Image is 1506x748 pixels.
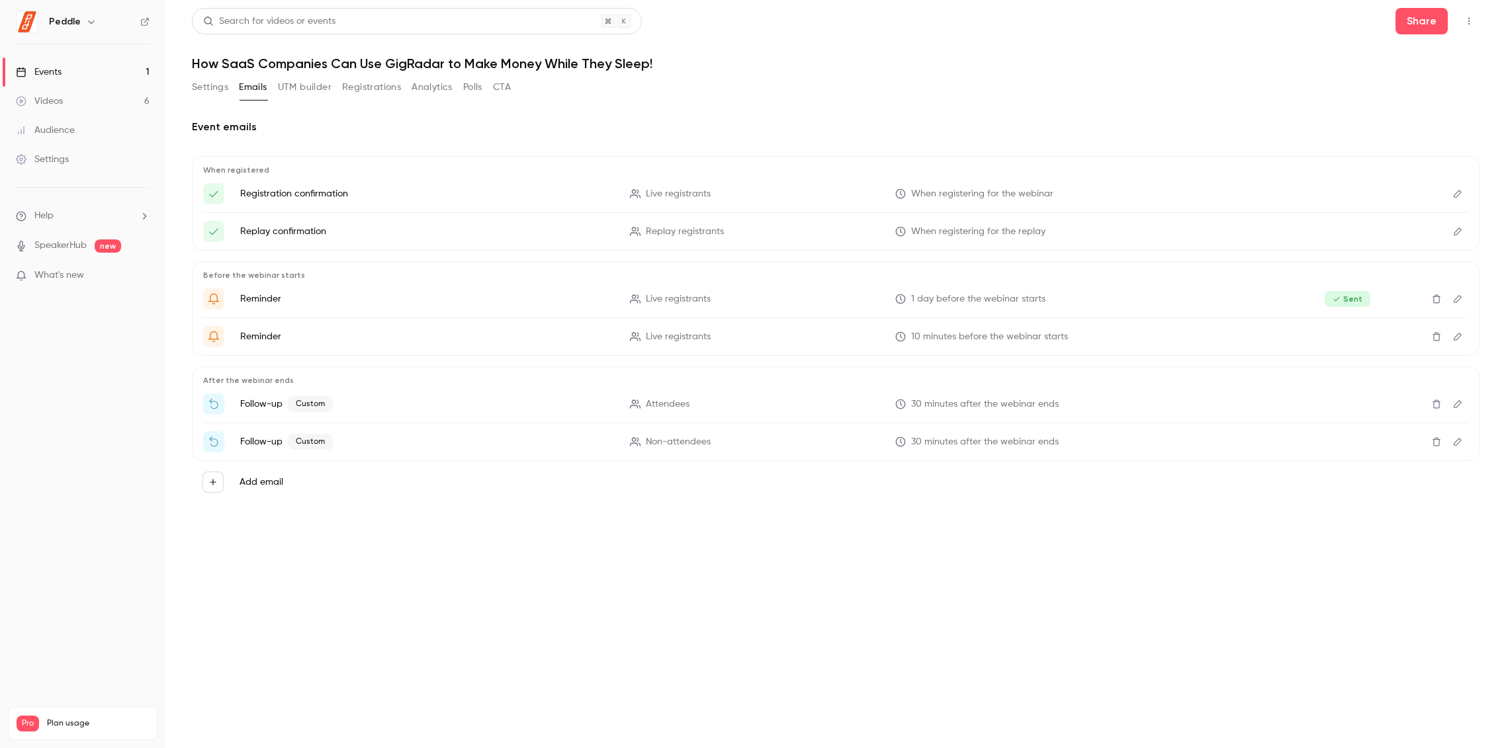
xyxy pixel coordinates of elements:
div: Search for videos or events [203,15,335,28]
button: CTA [493,77,511,98]
span: 10 minutes before the webinar starts [911,330,1068,344]
span: Live registrants [646,330,711,344]
p: Follow-up [240,396,614,412]
img: Peddle [17,11,38,32]
h6: Peddle [49,15,81,28]
button: UTM builder [278,77,332,98]
li: {{ event_name }} is about to go live [203,326,1468,347]
label: Add email [240,476,283,489]
span: Live registrants [646,292,711,306]
button: Polls [463,77,482,98]
div: Videos [16,95,63,108]
button: Edit [1447,431,1468,452]
span: Custom [288,396,333,412]
span: Custom [288,434,333,450]
span: Plan usage [47,718,149,729]
span: Pro [17,716,39,731]
h2: Event emails [192,119,1480,135]
span: Non-attendees [646,435,711,449]
button: Settings [192,77,228,98]
div: Audience [16,124,75,137]
div: Settings [16,153,69,166]
li: help-dropdown-opener [16,209,150,223]
span: new [95,239,121,253]
button: Share [1395,8,1448,34]
p: Replay confirmation [240,225,614,238]
iframe: Noticeable Trigger [134,270,150,282]
a: SpeakerHub [34,239,87,253]
span: Help [34,209,54,223]
span: Sent [1325,291,1370,307]
span: When registering for the replay [911,225,1045,239]
span: When registering for the webinar [911,187,1053,201]
button: Delete [1426,288,1447,310]
span: 30 minutes after the webinar ends [911,435,1059,449]
p: Registration confirmation [240,187,614,200]
p: After the webinar ends [203,375,1468,386]
p: When registered [203,165,1468,175]
button: Registrations [342,77,401,98]
p: Before the webinar starts [203,270,1468,280]
li: Here's your access link to {{ event_name }}! [203,183,1468,204]
h1: How SaaS Companies Can Use GigRadar to Make Money While They Sleep! [192,56,1480,71]
span: Replay registrants [646,225,724,239]
button: Edit [1447,221,1468,242]
span: What's new [34,269,84,282]
button: Delete [1426,326,1447,347]
span: 1 day before the webinar starts [911,292,1045,306]
button: Analytics [412,77,453,98]
button: Delete [1426,431,1447,452]
p: Reminder [240,330,614,343]
button: Edit [1447,288,1468,310]
button: Emails [239,77,267,98]
li: Watch the replay of {{ event_name }} [203,431,1468,452]
span: Attendees [646,397,689,411]
button: Edit [1447,326,1468,347]
span: Live registrants [646,187,711,201]
span: 30 minutes after the webinar ends [911,397,1059,411]
p: Reminder [240,292,614,306]
li: Here's your access link to {{ event_name }}! [203,221,1468,242]
button: Delete [1426,394,1447,415]
button: Edit [1447,394,1468,415]
li: Get Ready for '{{ event_name }}' tomorrow! [203,288,1468,310]
div: Events [16,65,62,79]
li: Thanks for attending {{ event_name }} [203,394,1468,415]
button: Edit [1447,183,1468,204]
p: Follow-up [240,434,614,450]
